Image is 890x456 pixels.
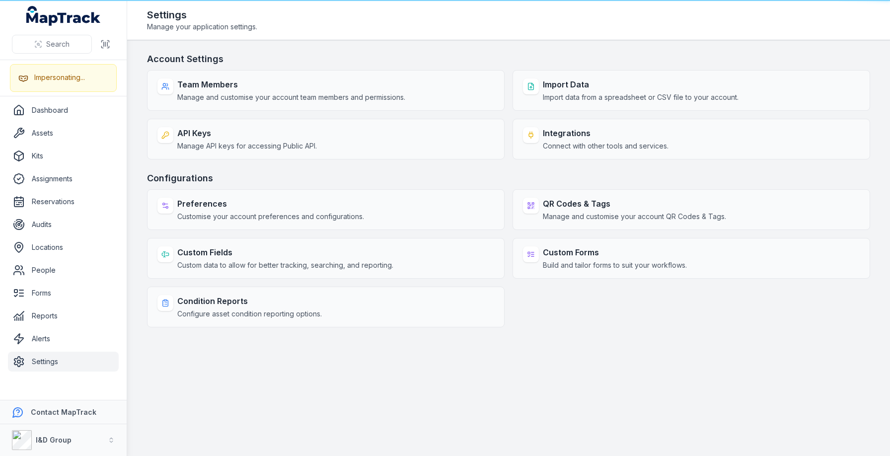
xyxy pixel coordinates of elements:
[147,287,505,327] a: Condition ReportsConfigure asset condition reporting options.
[26,6,101,26] a: MapTrack
[177,141,317,151] span: Manage API keys for accessing Public API.
[177,309,322,319] span: Configure asset condition reporting options.
[8,123,119,143] a: Assets
[31,408,96,416] strong: Contact MapTrack
[543,212,726,222] span: Manage and customise your account QR Codes & Tags.
[147,238,505,279] a: Custom FieldsCustom data to allow for better tracking, searching, and reporting.
[8,192,119,212] a: Reservations
[177,127,317,139] strong: API Keys
[8,260,119,280] a: People
[147,171,870,185] h3: Configurations
[513,189,870,230] a: QR Codes & TagsManage and customise your account QR Codes & Tags.
[177,260,393,270] span: Custom data to allow for better tracking, searching, and reporting.
[147,8,257,22] h2: Settings
[177,246,393,258] strong: Custom Fields
[34,73,85,82] div: Impersonating...
[147,70,505,111] a: Team MembersManage and customise your account team members and permissions.
[36,436,72,444] strong: I&D Group
[543,246,687,258] strong: Custom Forms
[8,329,119,349] a: Alerts
[543,141,668,151] span: Connect with other tools and services.
[177,295,322,307] strong: Condition Reports
[147,119,505,159] a: API KeysManage API keys for accessing Public API.
[8,352,119,372] a: Settings
[12,35,92,54] button: Search
[513,119,870,159] a: IntegrationsConnect with other tools and services.
[513,70,870,111] a: Import DataImport data from a spreadsheet or CSV file to your account.
[177,78,405,90] strong: Team Members
[543,78,739,90] strong: Import Data
[8,215,119,234] a: Audits
[46,39,70,49] span: Search
[543,260,687,270] span: Build and tailor forms to suit your workflows.
[513,238,870,279] a: Custom FormsBuild and tailor forms to suit your workflows.
[8,306,119,326] a: Reports
[147,52,870,66] h3: Account Settings
[8,169,119,189] a: Assignments
[8,100,119,120] a: Dashboard
[147,22,257,32] span: Manage your application settings.
[147,189,505,230] a: PreferencesCustomise your account preferences and configurations.
[177,198,364,210] strong: Preferences
[177,92,405,102] span: Manage and customise your account team members and permissions.
[543,92,739,102] span: Import data from a spreadsheet or CSV file to your account.
[177,212,364,222] span: Customise your account preferences and configurations.
[8,146,119,166] a: Kits
[543,198,726,210] strong: QR Codes & Tags
[8,237,119,257] a: Locations
[543,127,668,139] strong: Integrations
[8,283,119,303] a: Forms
